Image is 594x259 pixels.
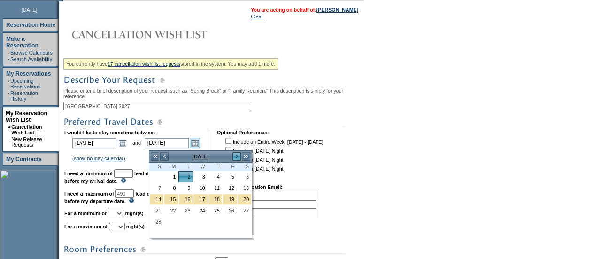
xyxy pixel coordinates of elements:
a: 21 [150,205,163,216]
th: Tuesday [178,163,193,171]
td: · [8,136,10,148]
a: 24 [193,205,207,216]
td: Thursday, February 11, 2027 [208,182,223,194]
a: 3 [193,172,207,182]
a: Open the calendar popup. [117,138,128,148]
a: 20 [238,194,251,204]
td: Friday, February 05, 2027 [223,171,237,182]
b: I would like to stay sometime between [64,130,155,135]
td: and [131,136,142,149]
a: Make a Reservation [6,36,39,49]
a: Reservation Home [6,22,55,28]
td: Tuesday, February 02, 2027 [178,171,193,182]
a: 12 [223,183,237,193]
th: Thursday [208,163,223,171]
a: 2 [179,172,193,182]
td: Sunday, February 07, 2027 [149,182,164,194]
a: My Reservation Wish List [6,110,47,123]
td: Friday, February 12, 2027 [223,182,237,194]
b: For a maximum of [64,224,108,229]
a: << [150,152,160,161]
input: Date format: M/D/Y. Shortcut keys: [T] for Today. [UP] or [.] for Next Day. [DOWN] or [,] for Pre... [145,138,189,148]
a: > [232,152,241,161]
td: Friday, February 26, 2027 [223,205,237,216]
b: Optional Preferences: [217,130,269,135]
a: 11 [208,183,222,193]
td: Include an Entire Week, [DATE] - [DATE] Include a [DATE] Night Include a [DATE] Night Include a [... [224,136,323,178]
td: President's Week 2027 Holiday [237,194,252,205]
a: 27 [238,205,251,216]
td: Saturday, February 13, 2027 [237,182,252,194]
div: You currently have stored in the system. You may add 1 more. [63,58,278,70]
th: Friday [223,163,237,171]
td: · [8,78,9,89]
td: Monday, February 22, 2027 [164,205,178,216]
td: 1. [218,191,316,199]
a: (show holiday calendar) [72,156,125,161]
td: President's Week 2027 Holiday [193,194,208,205]
a: Reservation History [10,90,38,102]
td: President's Week 2027 Holiday [208,194,223,205]
td: Thursday, February 25, 2027 [208,205,223,216]
td: · [8,90,9,102]
b: » [8,124,10,130]
a: 23 [179,205,193,216]
td: Thursday, February 04, 2027 [208,171,223,182]
a: Clear [251,14,263,19]
td: 3. [218,210,316,218]
a: 14 [150,194,163,204]
a: 6 [238,172,251,182]
span: [DATE] [22,7,38,13]
th: Saturday [237,163,252,171]
a: Open the calendar popup. [190,138,200,148]
b: For a minimum of [64,211,106,216]
a: 4 [208,172,222,182]
b: night(s) [125,211,143,216]
b: night(s) [126,224,145,229]
a: 28 [150,217,163,227]
td: Sunday, February 21, 2027 [149,205,164,216]
input: Date format: M/D/Y. Shortcut keys: [T] for Today. [UP] or [.] for Next Day. [DOWN] or [,] for Pre... [72,138,116,148]
a: 17 [193,194,207,204]
b: I need a maximum of [64,191,114,196]
a: 22 [164,205,178,216]
td: Monday, February 01, 2027 [164,171,178,182]
a: Upcoming Reservations [10,78,40,89]
td: Sunday, February 28, 2027 [149,216,164,228]
a: 7 [150,183,163,193]
img: subTtlRoomPreferences.gif [63,243,345,255]
a: >> [241,152,251,161]
a: 13 [238,183,251,193]
td: [DATE] [169,151,232,162]
span: You are acting on behalf of: [251,7,358,13]
a: 5 [223,172,237,182]
a: 10 [193,183,207,193]
a: Cancellation Wish List [11,124,42,135]
a: 18 [208,194,222,204]
a: [PERSON_NAME] [316,7,358,13]
th: Monday [164,163,178,171]
img: questionMark_lightBlue.gif [121,178,126,183]
a: 9 [179,183,193,193]
a: 25 [208,205,222,216]
td: Monday, February 08, 2027 [164,182,178,194]
td: Saturday, February 27, 2027 [237,205,252,216]
b: I need a minimum of [64,171,113,176]
td: Wednesday, February 03, 2027 [193,171,208,182]
td: · [8,50,9,55]
a: Browse Calendars [10,50,53,55]
a: 19 [223,194,237,204]
td: President's Week 2027 Holiday [149,194,164,205]
a: 17 cancellation wish list requests [108,61,180,67]
a: My Reservations [6,71,51,77]
a: New Release Requests [11,136,42,148]
a: Search Availability [10,56,52,62]
td: · [8,56,9,62]
img: Cancellation Wish List [63,25,251,44]
td: Wednesday, February 24, 2027 [193,205,208,216]
td: Tuesday, February 09, 2027 [178,182,193,194]
td: Saturday, February 06, 2027 [237,171,252,182]
th: Sunday [149,163,164,171]
a: < [160,152,169,161]
a: 8 [164,183,178,193]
